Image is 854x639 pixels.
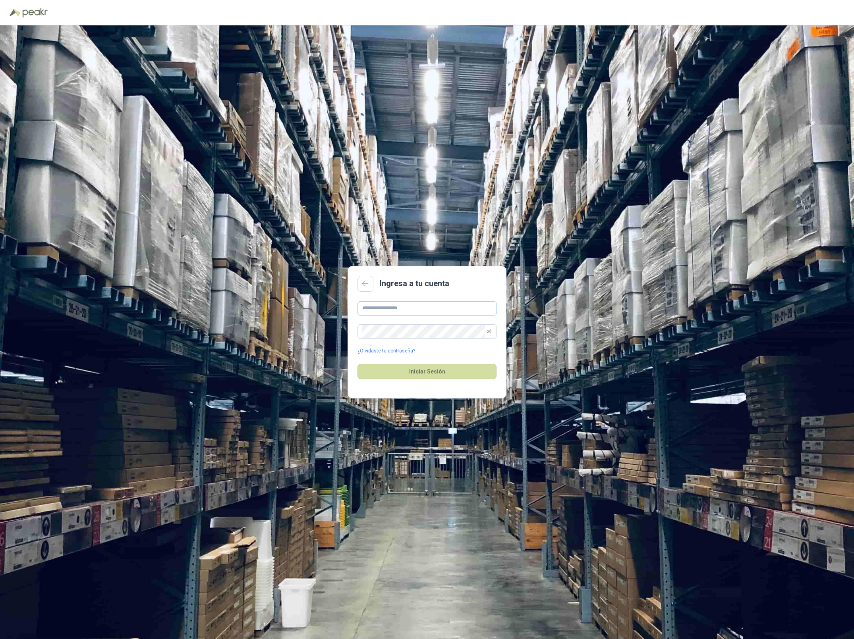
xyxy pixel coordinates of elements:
h2: Ingresa a tu cuenta [380,277,449,290]
img: Logo [10,9,21,17]
a: ¿Olvidaste tu contraseña? [357,347,415,355]
img: Peakr [22,8,48,17]
span: eye-invisible [487,329,491,334]
button: Iniciar Sesión [357,364,497,379]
